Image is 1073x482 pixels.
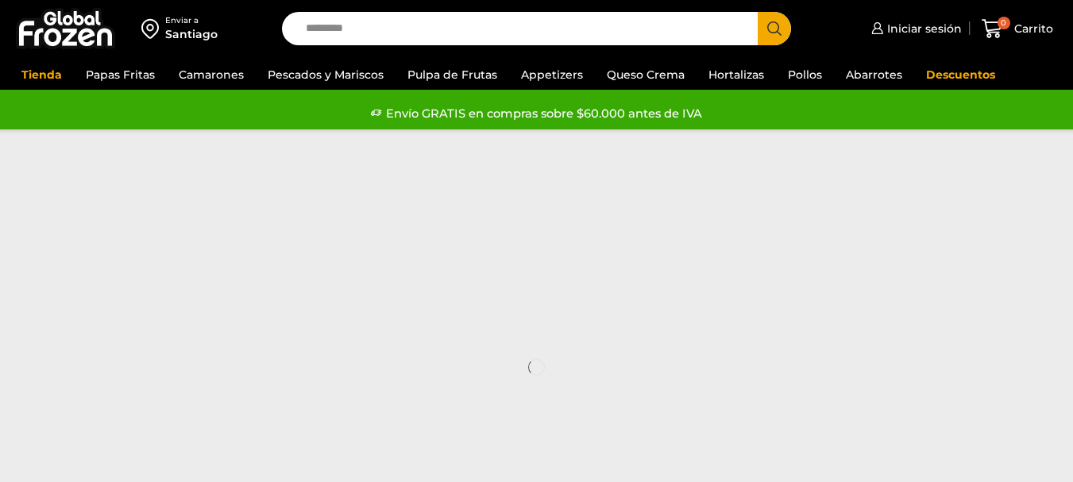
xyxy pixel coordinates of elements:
[171,60,252,90] a: Camarones
[14,60,70,90] a: Tienda
[918,60,1003,90] a: Descuentos
[780,60,830,90] a: Pollos
[758,12,791,45] button: Search button
[513,60,591,90] a: Appetizers
[978,10,1057,48] a: 0 Carrito
[78,60,163,90] a: Papas Fritas
[1010,21,1053,37] span: Carrito
[165,26,218,42] div: Santiago
[867,13,962,44] a: Iniciar sesión
[838,60,910,90] a: Abarrotes
[701,60,772,90] a: Hortalizas
[399,60,505,90] a: Pulpa de Frutas
[141,15,165,42] img: address-field-icon.svg
[998,17,1010,29] span: 0
[165,15,218,26] div: Enviar a
[883,21,962,37] span: Iniciar sesión
[260,60,392,90] a: Pescados y Mariscos
[599,60,693,90] a: Queso Crema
